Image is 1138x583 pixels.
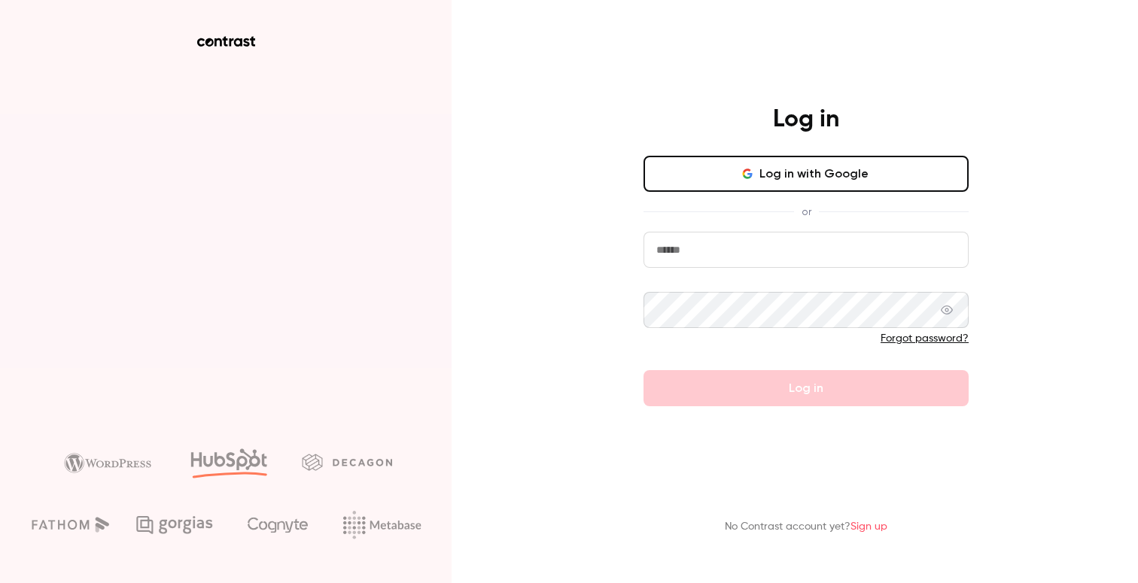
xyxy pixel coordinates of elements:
[850,521,887,532] a: Sign up
[881,333,969,344] a: Forgot password?
[644,156,969,192] button: Log in with Google
[773,105,839,135] h4: Log in
[302,454,392,470] img: decagon
[794,204,819,220] span: or
[725,519,887,535] p: No Contrast account yet?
